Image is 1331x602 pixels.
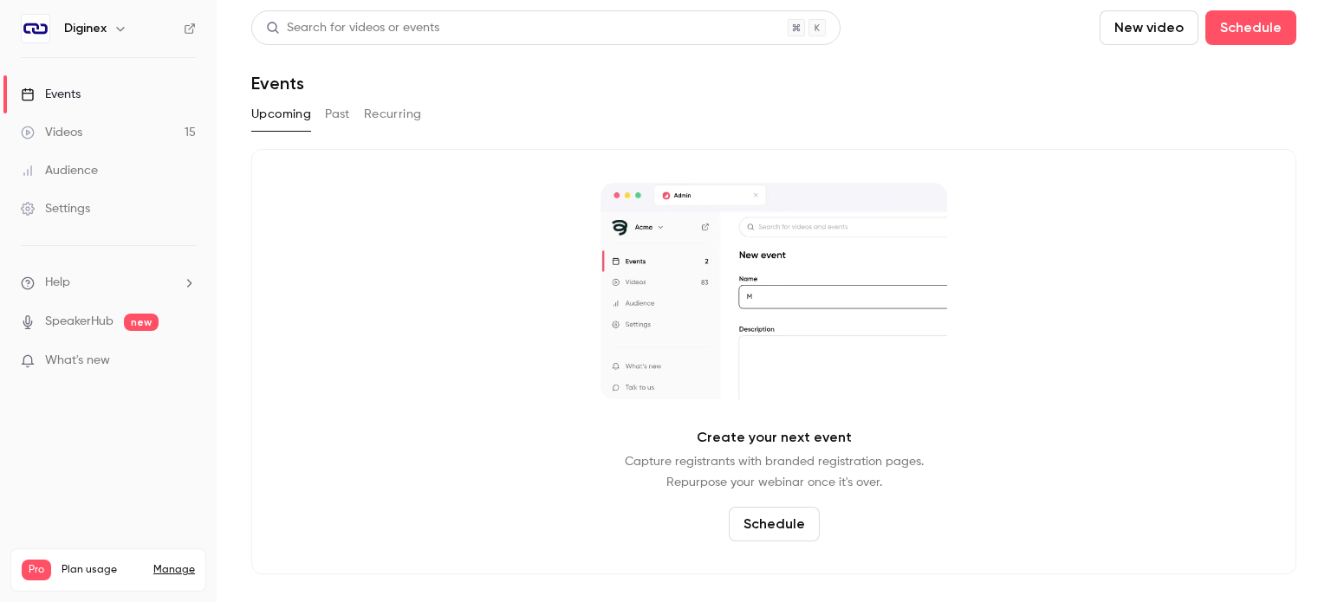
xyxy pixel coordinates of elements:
h6: Diginex [64,20,107,37]
li: help-dropdown-opener [21,274,196,292]
button: Recurring [364,100,422,128]
h1: Events [251,73,304,94]
div: Videos [21,124,82,141]
div: Audience [21,162,98,179]
button: Past [325,100,350,128]
span: Plan usage [62,563,143,577]
p: Capture registrants with branded registration pages. Repurpose your webinar once it's over. [625,451,924,493]
div: Search for videos or events [266,19,439,37]
p: Create your next event [697,427,852,448]
button: Schedule [1205,10,1296,45]
img: Diginex [22,15,49,42]
div: Settings [21,200,90,217]
button: New video [1100,10,1198,45]
span: Pro [22,560,51,580]
a: SpeakerHub [45,313,114,331]
span: Help [45,274,70,292]
button: Schedule [729,507,820,541]
a: Manage [153,563,195,577]
span: What's new [45,352,110,370]
button: Upcoming [251,100,311,128]
span: new [124,314,159,331]
div: Events [21,86,81,103]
